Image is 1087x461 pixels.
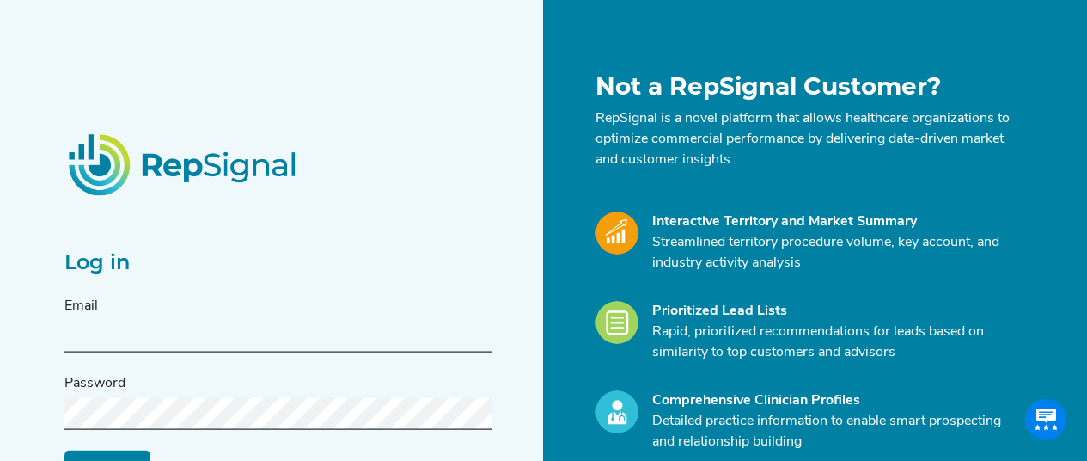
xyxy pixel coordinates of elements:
[652,232,1013,274] p: Streamlined territory procedure volume, key account, and industry activity analysis
[652,390,1013,411] div: Comprehensive Clinician Profiles
[652,411,1013,452] p: Detailed practice information to enable smart prospecting and relationship building
[595,108,1013,170] p: RepSignal is a novel platform that allows healthcare organizations to optimize commercial perform...
[652,322,1013,363] p: Rapid, prioritized recommendations for leads based on similarity to top customers and advisors
[64,296,98,317] label: Email
[64,373,125,394] label: Password
[47,113,321,216] img: RepSignalLogo.20539ed3.png
[595,390,638,433] img: Profile_Icon.739e2aba.svg
[652,212,1013,232] div: Interactive Territory and Market Summary
[652,301,1013,322] div: Prioritized Lead Lists
[595,212,638,255] img: Market_Icon.a700a4ad.svg
[595,72,1013,101] h1: Not a RepSignal Customer?
[64,250,492,275] h2: Log in
[595,301,638,344] img: Leads_Icon.28e8c528.svg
